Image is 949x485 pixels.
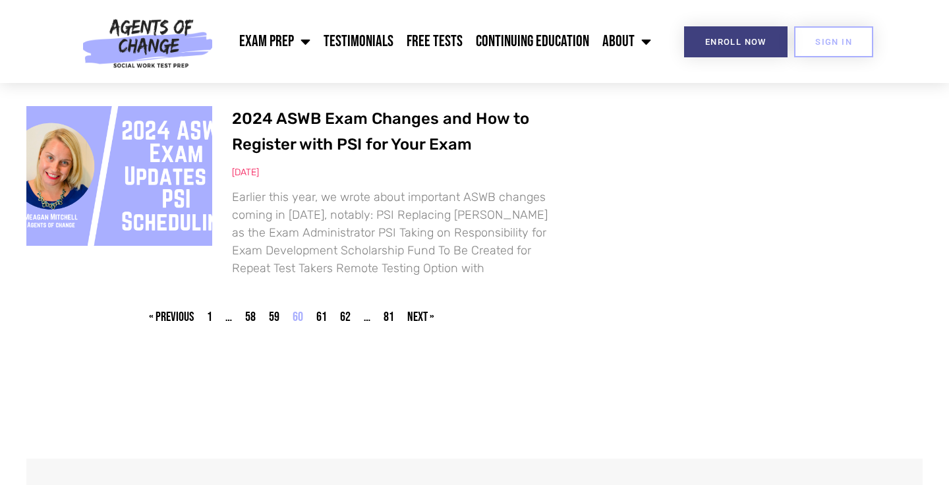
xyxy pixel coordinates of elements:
[149,309,194,325] a: « Previous
[384,309,394,325] a: 81
[364,309,370,325] span: …
[684,26,788,57] a: Enroll Now
[245,309,256,325] a: 58
[269,309,279,325] a: 59
[316,309,327,325] a: 61
[207,309,212,325] a: 1
[815,38,852,46] span: SIGN IN
[233,25,317,58] a: Exam Prep
[232,109,529,153] a: 2024 ASWB Exam Changes and How to Register with PSI for Your Exam
[232,188,557,277] p: Earlier this year, we wrote about important ASWB changes coming in [DATE], notably: PSI Replacing...
[340,309,351,325] a: 62
[469,25,596,58] a: Continuing Education
[794,26,873,57] a: SIGN IN
[293,309,303,325] span: 60
[26,308,557,327] nav: Pagination
[407,309,434,325] a: Next »
[219,25,658,58] nav: Menu
[317,25,400,58] a: Testimonials
[705,38,766,46] span: Enroll Now
[225,309,232,325] span: …
[596,25,658,58] a: About
[400,25,469,58] a: Free Tests
[232,167,259,178] span: [DATE]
